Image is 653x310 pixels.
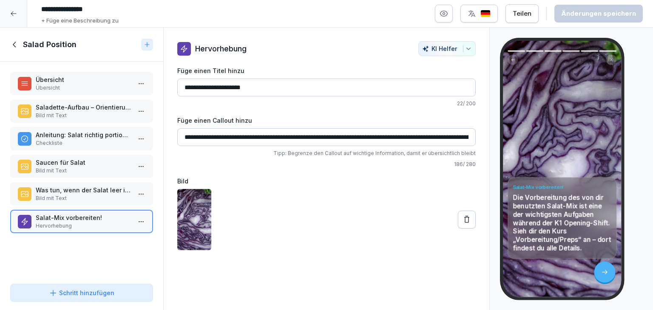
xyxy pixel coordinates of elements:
[422,45,472,52] div: KI Helfer
[41,17,119,25] p: + Füge eine Beschreibung zu
[177,189,211,250] img: x14h6oj7jmu4h5hzx7xda004.png
[36,103,131,112] p: Saladette-Aufbau – Orientierung in der Küche:
[10,284,153,302] button: Schritt hinzufügen
[513,193,611,252] p: Die Vorbereitung des von dir benutzten Salat-Mix ist eine der wichtigsten Aufgaben während der K1...
[177,177,476,186] label: Bild
[10,210,153,233] div: Salat-Mix vorbereiten!Hervorhebung
[36,167,131,175] p: Bild mit Text
[36,194,131,202] p: Bild mit Text
[513,9,531,18] div: Teilen
[177,161,476,168] p: 186 / 280
[36,213,131,222] p: Salat-Mix vorbereiten!
[177,116,476,125] label: Füge einen Callout hinzu
[36,186,131,194] p: Was tun, wenn der Salat leer ist?
[513,184,611,191] h4: Salat-Mix vorbereiten!
[177,149,476,157] p: Tipp: Begrenze den Callout auf wichtige Information, damit er übersichtlich bleibt
[36,139,131,147] p: Checkliste
[23,39,77,50] h1: Salad Position
[36,84,131,92] p: Übersicht
[36,158,131,167] p: Saucen für Salat
[10,72,153,95] div: ÜbersichtÜbersicht
[49,288,114,297] div: Schritt hinzufügen
[10,99,153,123] div: Saladette-Aufbau – Orientierung in der Küche:Bild mit Text
[36,112,131,119] p: Bild mit Text
[10,127,153,150] div: Anleitung: Salat richtig portionieren!Checkliste
[36,75,131,84] p: Übersicht
[195,43,247,54] p: Hervorhebung
[177,100,476,107] p: 22 / 200
[554,5,643,23] button: Änderungen speichern
[36,222,131,230] p: Hervorhebung
[480,10,491,18] img: de.svg
[10,155,153,178] div: Saucen für SalatBild mit Text
[10,182,153,206] div: Was tun, wenn der Salat leer ist?Bild mit Text
[561,9,636,18] div: Änderungen speichern
[418,41,476,56] button: KI Helfer
[36,130,131,139] p: Anleitung: Salat richtig portionieren!
[177,66,476,75] label: Füge einen Titel hinzu
[505,4,539,23] button: Teilen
